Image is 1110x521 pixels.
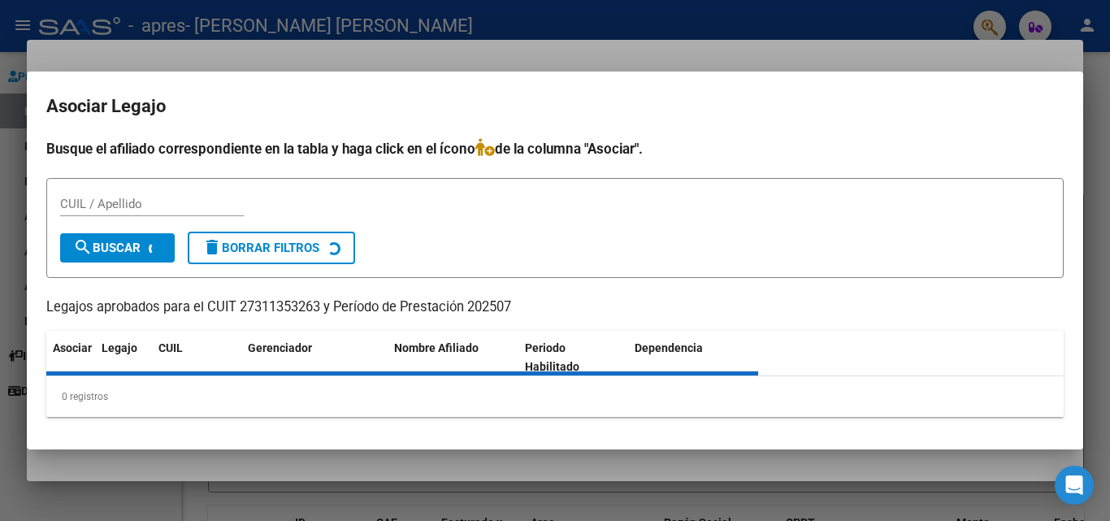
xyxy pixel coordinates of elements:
span: Dependencia [635,341,703,354]
button: Borrar Filtros [188,232,355,264]
h4: Busque el afiliado correspondiente en la tabla y haga click en el ícono de la columna "Asociar". [46,138,1064,159]
button: Buscar [60,233,175,263]
p: Legajos aprobados para el CUIT 27311353263 y Período de Prestación 202507 [46,297,1064,318]
mat-icon: search [73,237,93,257]
span: Legajo [102,341,137,354]
mat-icon: delete [202,237,222,257]
span: Periodo Habilitado [525,341,579,373]
span: CUIL [158,341,183,354]
datatable-header-cell: Periodo Habilitado [518,331,628,384]
datatable-header-cell: Dependencia [628,331,759,384]
datatable-header-cell: Nombre Afiliado [388,331,518,384]
span: Asociar [53,341,92,354]
datatable-header-cell: CUIL [152,331,241,384]
span: Gerenciador [248,341,312,354]
span: Nombre Afiliado [394,341,479,354]
span: Borrar Filtros [202,241,319,255]
span: Buscar [73,241,141,255]
div: Open Intercom Messenger [1055,466,1094,505]
div: 0 registros [46,376,1064,417]
h2: Asociar Legajo [46,91,1064,122]
datatable-header-cell: Asociar [46,331,95,384]
datatable-header-cell: Legajo [95,331,152,384]
datatable-header-cell: Gerenciador [241,331,388,384]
